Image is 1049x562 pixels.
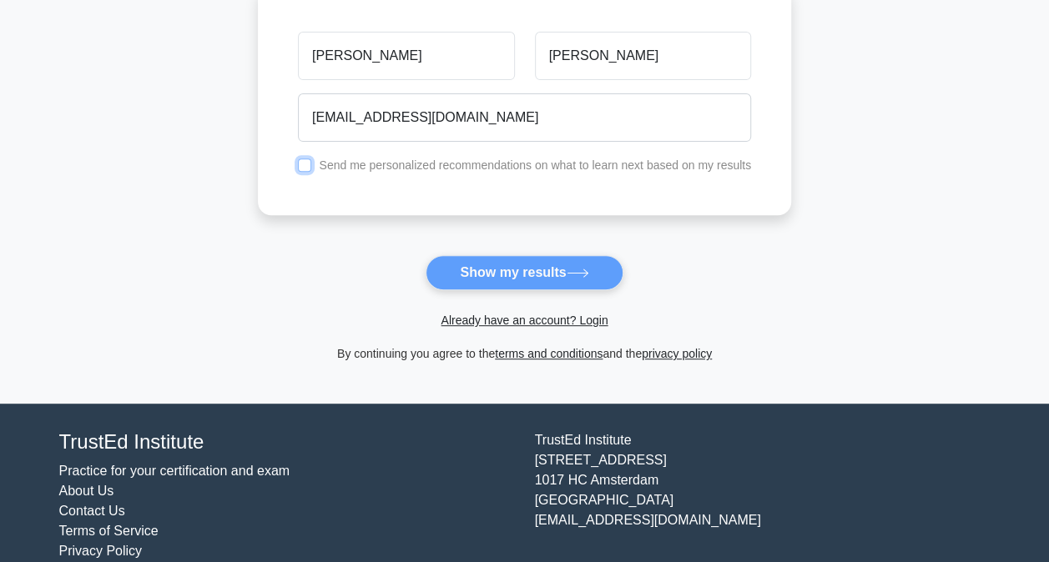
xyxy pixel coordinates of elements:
input: Last name [535,32,751,80]
label: Send me personalized recommendations on what to learn next based on my results [319,158,751,172]
input: Email [298,93,751,142]
a: Terms of Service [59,524,159,538]
a: Privacy Policy [59,544,143,558]
a: About Us [59,484,114,498]
a: privacy policy [642,347,712,360]
a: Contact Us [59,504,125,518]
input: First name [298,32,514,80]
div: By continuing you agree to the and the [248,344,801,364]
a: terms and conditions [495,347,603,360]
div: TrustEd Institute [STREET_ADDRESS] 1017 HC Amsterdam [GEOGRAPHIC_DATA] [EMAIL_ADDRESS][DOMAIN_NAME] [525,430,1001,561]
a: Practice for your certification and exam [59,464,290,478]
a: Already have an account? Login [441,314,608,327]
h4: TrustEd Institute [59,430,515,454]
